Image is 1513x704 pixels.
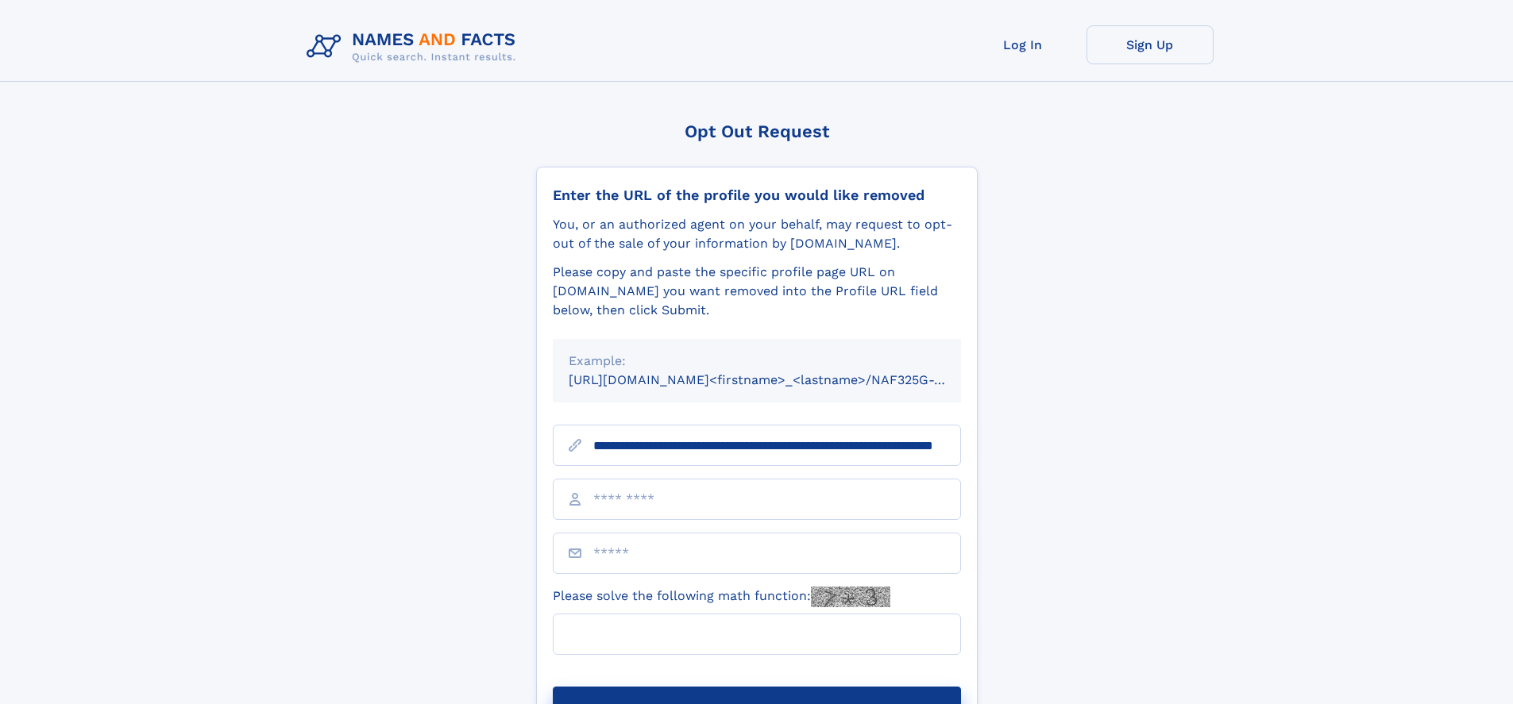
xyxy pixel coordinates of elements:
a: Log In [959,25,1087,64]
div: Opt Out Request [536,121,978,141]
div: Please copy and paste the specific profile page URL on [DOMAIN_NAME] you want removed into the Pr... [553,263,961,320]
div: Example: [569,352,945,371]
div: You, or an authorized agent on your behalf, may request to opt-out of the sale of your informatio... [553,215,961,253]
a: Sign Up [1087,25,1214,64]
img: Logo Names and Facts [300,25,529,68]
small: [URL][DOMAIN_NAME]<firstname>_<lastname>/NAF325G-xxxxxxxx [569,372,991,387]
label: Please solve the following math function: [553,587,890,607]
div: Enter the URL of the profile you would like removed [553,187,961,204]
